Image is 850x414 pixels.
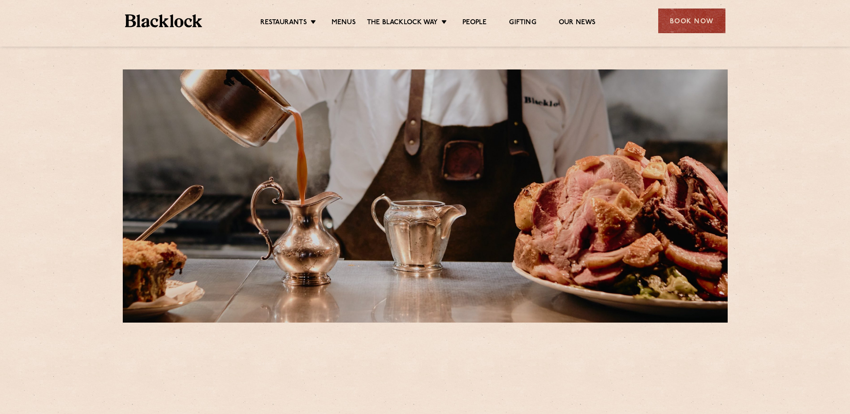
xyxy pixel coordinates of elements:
a: Menus [332,18,356,28]
a: Gifting [509,18,536,28]
a: Our News [559,18,596,28]
a: People [462,18,487,28]
a: Restaurants [260,18,307,28]
div: Book Now [658,9,725,33]
a: The Blacklock Way [367,18,438,28]
img: BL_Textured_Logo-footer-cropped.svg [125,14,203,27]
